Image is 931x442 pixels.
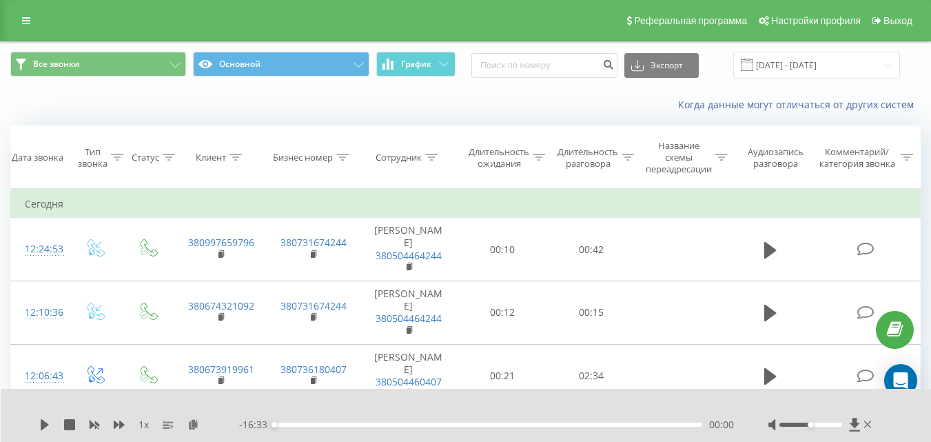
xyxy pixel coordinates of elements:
[25,363,54,390] div: 12:06:43
[10,52,186,77] button: Все звонки
[808,422,813,428] div: Accessibility label
[25,236,54,263] div: 12:24:53
[883,15,912,26] span: Выход
[741,146,810,170] div: Аудиозапись разговора
[376,312,442,325] a: 380504464244
[646,140,712,175] div: Название схемы переадресации
[239,418,274,432] span: - 16:33
[634,15,747,26] span: Реферальная программа
[678,98,921,111] a: Когда данные могут отличаться от других систем
[884,364,917,397] div: Open Intercom Messenger
[272,422,277,428] div: Accessibility label
[359,218,458,281] td: [PERSON_NAME]
[12,152,63,163] div: Дата звонка
[469,146,529,170] div: Длительность ожидания
[188,236,254,249] a: 380997659796
[376,52,456,77] button: График
[139,418,149,432] span: 1 x
[458,281,547,345] td: 00:12
[280,363,347,376] a: 380736180407
[458,218,547,281] td: 00:10
[458,344,547,408] td: 00:21
[132,152,159,163] div: Статус
[188,299,254,312] a: 380674321092
[11,190,921,218] td: Сегодня
[376,249,442,262] a: 380504464244
[471,53,617,78] input: Поиск по номеру
[193,52,369,77] button: Основной
[709,418,734,432] span: 00:00
[196,152,226,163] div: Клиент
[376,375,442,388] a: 380504460407
[25,299,54,326] div: 12:10:36
[376,152,422,163] div: Сотрудник
[771,15,861,26] span: Настройки профиля
[273,152,333,163] div: Бизнес номер
[547,344,636,408] td: 02:34
[78,146,108,170] div: Тип звонка
[359,281,458,345] td: [PERSON_NAME]
[401,59,431,69] span: График
[280,236,347,249] a: 380731674244
[33,59,79,70] span: Все звонки
[547,281,636,345] td: 00:15
[280,299,347,312] a: 380731674244
[624,53,699,78] button: Экспорт
[817,146,897,170] div: Комментарий/категория звонка
[547,218,636,281] td: 00:42
[188,363,254,376] a: 380673919961
[359,344,458,408] td: [PERSON_NAME]
[557,146,618,170] div: Длительность разговора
